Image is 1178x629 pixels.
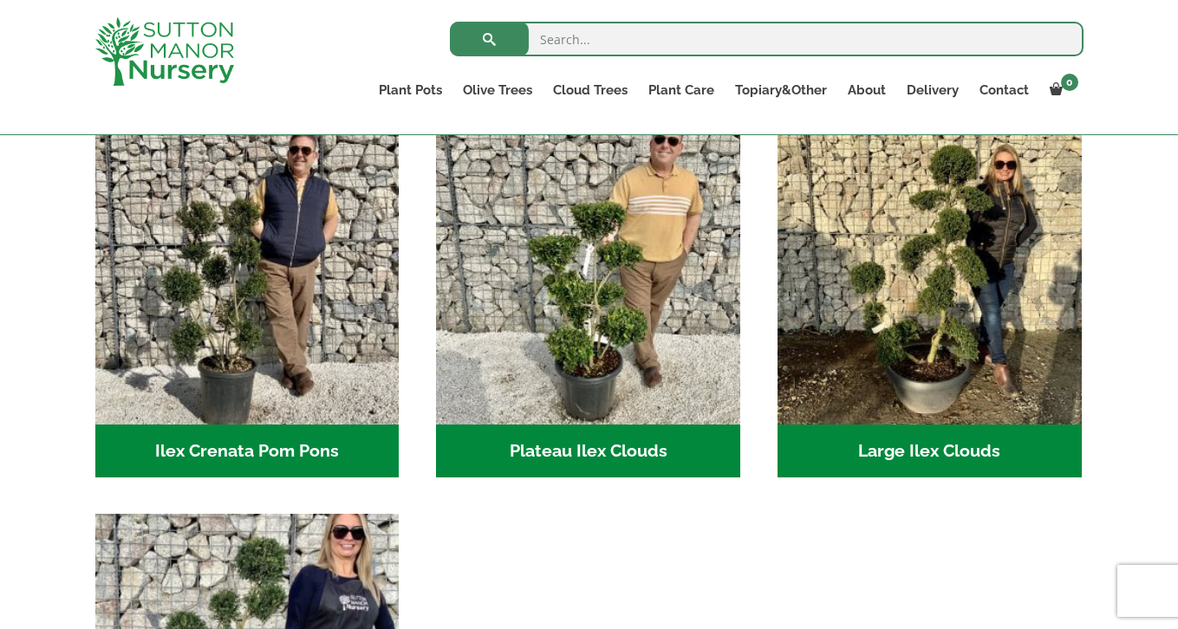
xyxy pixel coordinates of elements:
[452,78,543,102] a: Olive Trees
[896,78,969,102] a: Delivery
[837,78,896,102] a: About
[95,425,400,478] h2: Ilex Crenata Pom Pons
[95,120,400,425] img: Ilex Crenata Pom Pons
[1061,74,1078,91] span: 0
[778,120,1082,477] a: Visit product category Large Ilex Clouds
[778,120,1082,425] img: Large Ilex Clouds
[95,17,234,86] img: logo
[436,425,740,478] h2: Plateau Ilex Clouds
[543,78,638,102] a: Cloud Trees
[368,78,452,102] a: Plant Pots
[1039,78,1084,102] a: 0
[725,78,837,102] a: Topiary&Other
[450,22,1084,56] input: Search...
[95,120,400,477] a: Visit product category Ilex Crenata Pom Pons
[969,78,1039,102] a: Contact
[436,120,740,425] img: Plateau Ilex Clouds
[778,425,1082,478] h2: Large Ilex Clouds
[638,78,725,102] a: Plant Care
[436,120,740,477] a: Visit product category Plateau Ilex Clouds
